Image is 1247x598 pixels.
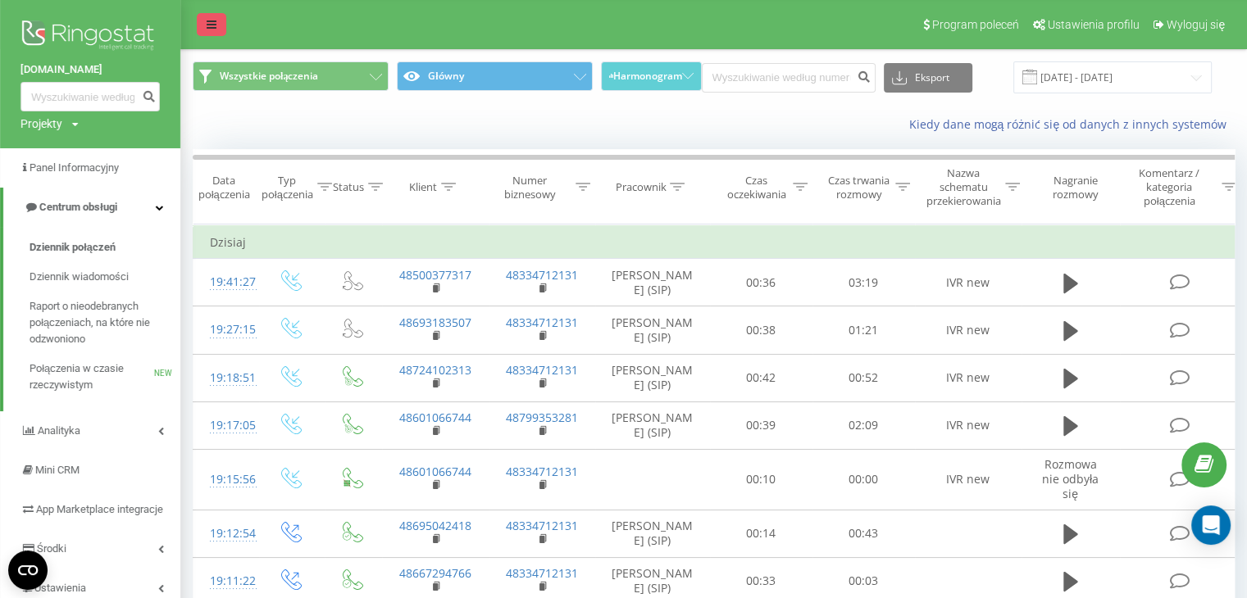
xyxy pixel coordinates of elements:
div: 19:27:15 [210,314,243,346]
div: 19:17:05 [210,410,243,442]
div: 19:18:51 [210,362,243,394]
input: Wyszukiwanie według numeru [20,82,160,111]
div: Pracownik [615,180,666,194]
span: Wszystkie połączenia [220,70,318,83]
td: IVR new [915,306,1022,354]
div: Status [333,180,364,194]
span: Panel Informacyjny [30,161,119,174]
span: Raport o nieodebranych połączeniach, na które nie odzwoniono [30,298,172,347]
td: [PERSON_NAME] (SIP) [595,401,710,449]
td: 01:21 [812,306,915,354]
a: 48695042418 [399,518,471,533]
td: IVR new [915,354,1022,401]
td: 03:19 [812,259,915,306]
td: 00:43 [812,510,915,557]
button: Open CMP widget [8,550,48,590]
button: Harmonogram [601,61,701,91]
a: 48500377317 [399,267,471,283]
td: 00:52 [812,354,915,401]
a: 48334712131 [506,267,578,283]
div: Numer biznesowy [489,174,572,202]
a: 48334712131 [506,518,578,533]
div: Projekty [20,116,62,132]
span: Dziennik połączeń [30,239,116,256]
a: 48601066744 [399,410,471,425]
a: 48334712131 [506,464,578,479]
div: 19:12:54 [210,518,243,550]
td: [PERSON_NAME] (SIP) [595,306,710,354]
div: Nagranie rozmowy [1035,174,1115,202]
span: Centrum obsługi [39,201,117,213]
td: 02:09 [812,401,915,449]
a: 48693183507 [399,315,471,330]
span: Wyloguj się [1167,18,1225,31]
div: Czas oczekiwania [724,174,789,202]
a: 48601066744 [399,464,471,479]
input: Wyszukiwanie według numeru [702,63,876,93]
td: 00:00 [812,450,915,510]
div: 19:11:22 [210,565,243,597]
td: [PERSON_NAME] (SIP) [595,510,710,557]
button: Wszystkie połączenia [193,61,389,91]
span: Środki [37,542,66,555]
div: 19:15:56 [210,464,243,496]
a: Połączenia w czasie rzeczywistymNEW [30,354,180,400]
button: Główny [397,61,593,91]
span: Dziennik wiadomości [30,269,129,285]
a: Dziennik połączeń [30,233,180,262]
div: 19:41:27 [210,266,243,298]
div: Nazwa schematu przekierowania [926,166,1001,208]
td: [PERSON_NAME] (SIP) [595,354,710,401]
td: IVR new [915,259,1022,306]
td: 00:10 [710,450,812,510]
a: 48334712131 [506,362,578,378]
a: 48334712131 [506,315,578,330]
div: Open Intercom Messenger [1191,505,1231,545]
a: Kiedy dane mogą różnić się od danych z innych systemów [908,116,1235,132]
span: App Marketplace integracje [36,503,163,515]
div: Klient [409,180,437,194]
span: Analityka [38,424,80,437]
span: Program poleceń [932,18,1019,31]
a: Centrum obsługi [3,188,180,227]
td: Dzisiaj [193,226,1243,259]
a: 48724102313 [399,362,471,378]
a: [DOMAIN_NAME] [20,61,160,78]
a: 48334712131 [506,565,578,581]
td: 00:42 [710,354,812,401]
span: Ustawienia [34,582,86,594]
div: Komentarz / kategoria połączenia [1122,166,1217,208]
div: Typ połączenia [262,174,313,202]
td: 00:14 [710,510,812,557]
td: 00:39 [710,401,812,449]
span: Rozmowa nie odbyła się [1042,456,1099,501]
td: IVR new [915,401,1022,449]
a: 48667294766 [399,565,471,581]
a: Raport o nieodebranych połączeniach, na które nie odzwoniono [30,292,180,354]
td: 00:38 [710,306,812,354]
td: 00:36 [710,259,812,306]
div: Czas trwania rozmowy [826,174,891,202]
span: Ustawienia profilu [1048,18,1140,31]
img: Ringostat logo [20,16,160,57]
td: [PERSON_NAME] (SIP) [595,259,710,306]
span: Mini CRM [35,464,80,476]
span: Połączenia w czasie rzeczywistym [30,360,154,393]
span: Harmonogram [613,70,682,82]
a: 48799353281 [506,410,578,425]
button: Eksport [884,63,972,93]
a: Dziennik wiadomości [30,262,180,292]
div: Data połączenia [193,174,254,202]
td: IVR new [915,450,1022,510]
